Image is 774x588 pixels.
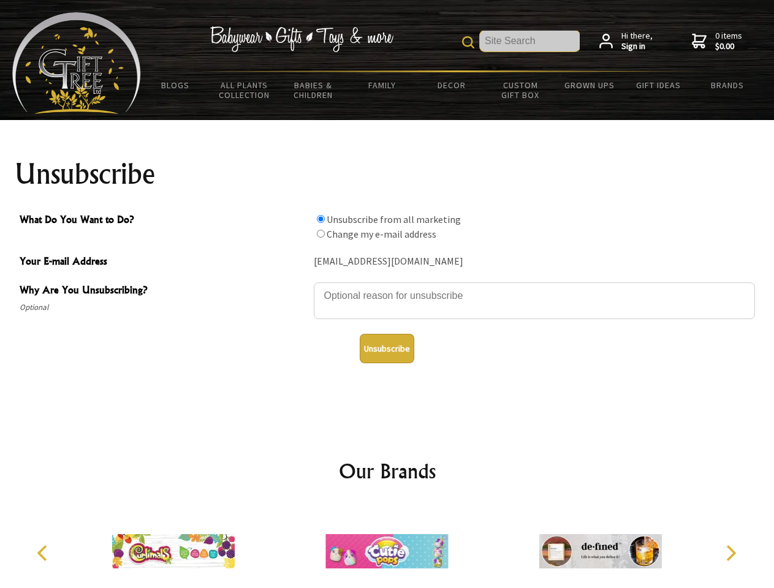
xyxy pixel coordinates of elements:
[314,252,755,271] div: [EMAIL_ADDRESS][DOMAIN_NAME]
[31,540,58,567] button: Previous
[693,72,762,98] a: Brands
[25,456,750,486] h2: Our Brands
[417,72,486,98] a: Decor
[279,72,348,108] a: Babies & Children
[621,41,653,52] strong: Sign in
[15,159,760,189] h1: Unsubscribe
[210,72,279,108] a: All Plants Collection
[692,31,742,52] a: 0 items$0.00
[210,26,393,52] img: Babywear - Gifts - Toys & more
[599,31,653,52] a: Hi there,Sign in
[717,540,744,567] button: Next
[141,72,210,98] a: BLOGS
[20,254,308,271] span: Your E-mail Address
[555,72,624,98] a: Grown Ups
[621,31,653,52] span: Hi there,
[314,282,755,319] textarea: Why Are You Unsubscribing?
[327,228,436,240] label: Change my e-mail address
[20,282,308,300] span: Why Are You Unsubscribing?
[12,12,141,114] img: Babyware - Gifts - Toys and more...
[624,72,693,98] a: Gift Ideas
[317,230,325,238] input: What Do You Want to Do?
[715,30,742,52] span: 0 items
[480,31,580,51] input: Site Search
[462,36,474,48] img: product search
[486,72,555,108] a: Custom Gift Box
[327,213,461,225] label: Unsubscribe from all marketing
[317,215,325,223] input: What Do You Want to Do?
[20,300,308,315] span: Optional
[348,72,417,98] a: Family
[715,41,742,52] strong: $0.00
[360,334,414,363] button: Unsubscribe
[20,212,308,230] span: What Do You Want to Do?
